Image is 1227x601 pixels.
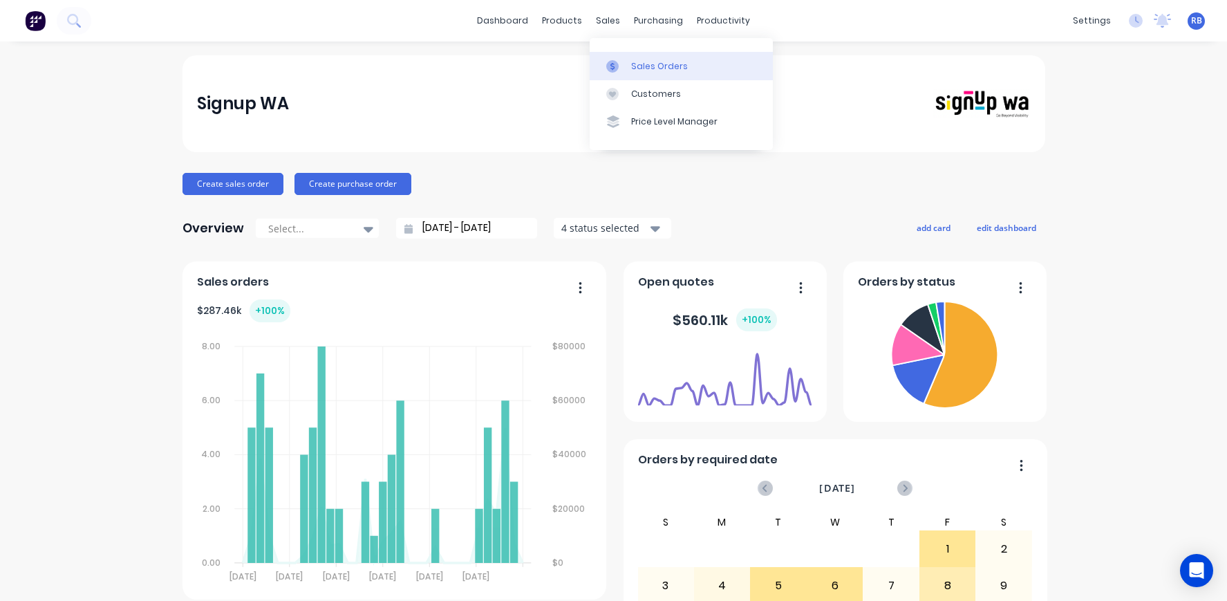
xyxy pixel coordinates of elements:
div: F [919,514,976,530]
button: Create purchase order [294,173,411,195]
tspan: [DATE] [277,571,303,582]
div: S [975,514,1032,530]
tspan: 2.00 [203,503,221,515]
tspan: $80000 [553,340,586,352]
div: W [807,514,863,530]
tspan: $40000 [553,448,587,460]
a: dashboard [470,10,535,31]
span: [DATE] [819,481,855,496]
span: Sales orders [197,274,269,290]
div: Price Level Manager [631,115,718,128]
span: Orders by status [858,274,955,290]
tspan: $60000 [553,394,586,406]
img: Factory [25,10,46,31]
tspan: [DATE] [323,571,350,582]
button: edit dashboard [968,219,1045,237]
button: 4 status selected [554,218,671,239]
a: Sales Orders [590,52,773,80]
tspan: 8.00 [202,340,221,352]
tspan: $0 [553,557,564,568]
tspan: $20000 [553,503,586,515]
div: 1 [920,532,975,566]
div: S [637,514,694,530]
div: Customers [631,88,681,100]
div: + 100 % [736,308,777,331]
img: Signup WA [933,89,1030,119]
div: T [863,514,919,530]
tspan: [DATE] [463,571,490,582]
tspan: [DATE] [416,571,443,582]
button: Create sales order [182,173,283,195]
tspan: [DATE] [370,571,397,582]
button: add card [908,219,959,237]
tspan: 6.00 [202,394,221,406]
tspan: [DATE] [230,571,256,582]
div: + 100 % [250,299,290,322]
div: 4 status selected [561,221,648,235]
tspan: 0.00 [202,557,221,568]
div: Signup WA [197,90,289,118]
div: M [694,514,751,530]
span: Open quotes [638,274,714,290]
span: RB [1191,15,1202,27]
div: $ 560.11k [673,308,777,331]
div: products [535,10,589,31]
a: Price Level Manager [590,108,773,136]
div: Sales Orders [631,60,688,73]
tspan: 4.00 [201,448,221,460]
div: Open Intercom Messenger [1180,554,1213,587]
div: sales [589,10,627,31]
div: T [750,514,807,530]
a: Customers [590,80,773,108]
div: Overview [182,214,244,242]
div: productivity [690,10,757,31]
div: purchasing [627,10,690,31]
div: $ 287.46k [197,299,290,322]
div: settings [1066,10,1118,31]
div: 2 [976,532,1031,566]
